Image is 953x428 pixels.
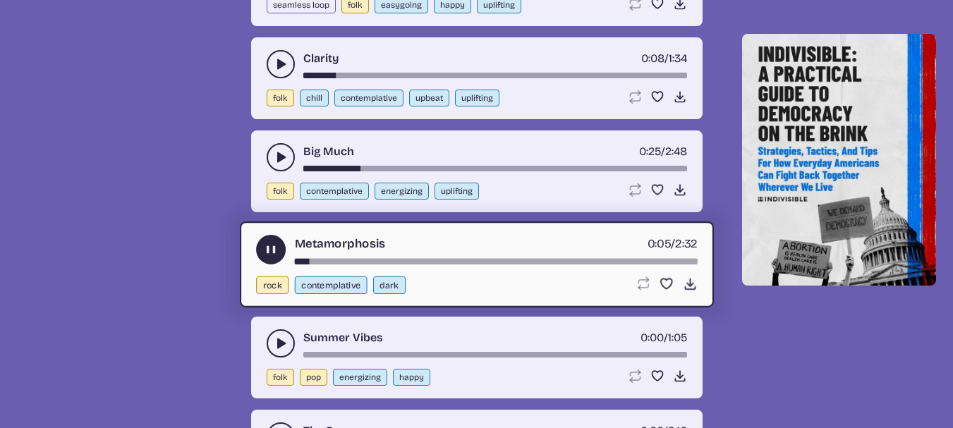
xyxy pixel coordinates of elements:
[334,90,403,106] button: contemplative
[641,329,687,346] div: /
[256,235,286,264] button: play-pause toggle
[742,34,937,286] img: Help save our democracy!
[294,276,367,294] button: contemplative
[641,51,664,65] span: timer
[300,369,327,386] button: pop
[333,369,387,386] button: energizing
[647,236,671,250] span: timer
[303,166,687,171] div: song-time-bar
[303,50,339,67] a: Clarity
[650,90,664,104] button: Favorite
[393,369,430,386] button: happy
[628,90,642,104] button: Loop
[267,90,294,106] button: folk
[628,183,642,197] button: Loop
[669,51,687,65] span: 1:34
[435,183,479,200] button: uplifting
[639,145,661,158] span: timer
[665,145,687,158] span: 2:48
[300,90,329,106] button: chill
[455,90,499,106] button: uplifting
[641,331,664,344] span: timer
[267,183,294,200] button: folk
[375,183,429,200] button: energizing
[647,235,697,252] div: /
[409,90,449,106] button: upbeat
[668,331,687,344] span: 1:05
[373,276,406,294] button: dark
[267,143,295,171] button: play-pause toggle
[650,369,664,383] button: Favorite
[639,143,687,160] div: /
[641,50,687,67] div: /
[267,329,295,357] button: play-pause toggle
[267,369,294,386] button: folk
[303,352,687,357] div: song-time-bar
[303,329,383,346] a: Summer Vibes
[635,276,650,291] button: Loop
[650,183,664,197] button: Favorite
[294,259,697,264] div: song-time-bar
[628,369,642,383] button: Loop
[256,276,289,294] button: rock
[303,73,687,78] div: song-time-bar
[659,276,674,291] button: Favorite
[267,50,295,78] button: play-pause toggle
[303,143,354,160] a: Big Much
[675,236,698,250] span: 2:32
[300,183,369,200] button: contemplative
[294,235,385,252] a: Metamorphosis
